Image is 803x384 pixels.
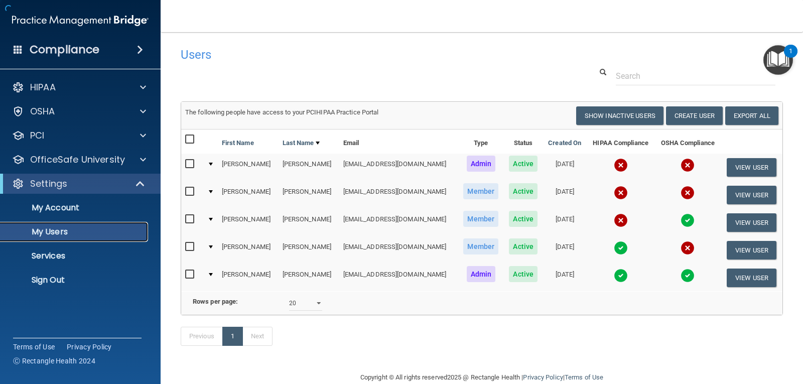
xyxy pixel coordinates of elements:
[218,181,279,209] td: [PERSON_NAME]
[185,108,379,116] span: The following people have access to your PCIHIPAA Practice Portal
[12,154,146,166] a: OfficeSafe University
[789,51,792,64] div: 1
[548,137,581,149] a: Created On
[218,154,279,181] td: [PERSON_NAME]
[218,264,279,291] td: [PERSON_NAME]
[543,209,587,236] td: [DATE]
[727,269,776,287] button: View User
[12,105,146,117] a: OSHA
[30,130,44,142] p: PCI
[681,186,695,200] img: cross.ca9f0e7f.svg
[30,105,55,117] p: OSHA
[509,266,538,282] span: Active
[30,178,67,190] p: Settings
[339,154,458,181] td: [EMAIL_ADDRESS][DOMAIN_NAME]
[727,158,776,177] button: View User
[467,266,496,282] span: Admin
[13,342,55,352] a: Terms of Use
[242,327,273,346] a: Next
[463,211,498,227] span: Member
[181,327,223,346] a: Previous
[543,264,587,291] td: [DATE]
[7,203,144,213] p: My Account
[7,227,144,237] p: My Users
[12,130,146,142] a: PCI
[339,209,458,236] td: [EMAIL_ADDRESS][DOMAIN_NAME]
[727,213,776,232] button: View User
[279,154,339,181] td: [PERSON_NAME]
[509,156,538,172] span: Active
[222,327,243,346] a: 1
[30,154,125,166] p: OfficeSafe University
[727,186,776,204] button: View User
[523,373,563,381] a: Privacy Policy
[339,236,458,264] td: [EMAIL_ADDRESS][DOMAIN_NAME]
[629,313,791,353] iframe: Drift Widget Chat Controller
[67,342,112,352] a: Privacy Policy
[12,81,146,93] a: HIPAA
[681,213,695,227] img: tick.e7d51cea.svg
[218,209,279,236] td: [PERSON_NAME]
[339,181,458,209] td: [EMAIL_ADDRESS][DOMAIN_NAME]
[504,130,543,154] th: Status
[681,269,695,283] img: tick.e7d51cea.svg
[467,156,496,172] span: Admin
[509,183,538,199] span: Active
[193,298,238,305] b: Rows per page:
[614,186,628,200] img: cross.ca9f0e7f.svg
[587,130,654,154] th: HIPAA Compliance
[681,241,695,255] img: cross.ca9f0e7f.svg
[339,130,458,154] th: Email
[614,269,628,283] img: tick.e7d51cea.svg
[543,236,587,264] td: [DATE]
[13,356,95,366] span: Ⓒ Rectangle Health 2024
[279,209,339,236] td: [PERSON_NAME]
[509,211,538,227] span: Active
[725,106,778,125] a: Export All
[30,43,99,57] h4: Compliance
[218,236,279,264] td: [PERSON_NAME]
[279,181,339,209] td: [PERSON_NAME]
[30,81,56,93] p: HIPAA
[654,130,721,154] th: OSHA Compliance
[565,373,603,381] a: Terms of Use
[543,181,587,209] td: [DATE]
[339,264,458,291] td: [EMAIL_ADDRESS][DOMAIN_NAME]
[509,238,538,254] span: Active
[681,158,695,172] img: cross.ca9f0e7f.svg
[181,48,526,61] h4: Users
[666,106,723,125] button: Create User
[614,158,628,172] img: cross.ca9f0e7f.svg
[222,137,254,149] a: First Name
[763,45,793,75] button: Open Resource Center, 1 new notification
[7,251,144,261] p: Services
[458,130,504,154] th: Type
[616,67,775,85] input: Search
[279,236,339,264] td: [PERSON_NAME]
[614,213,628,227] img: cross.ca9f0e7f.svg
[279,264,339,291] td: [PERSON_NAME]
[463,238,498,254] span: Member
[727,241,776,260] button: View User
[576,106,663,125] button: Show Inactive Users
[12,11,149,31] img: PMB logo
[283,137,320,149] a: Last Name
[463,183,498,199] span: Member
[543,154,587,181] td: [DATE]
[614,241,628,255] img: tick.e7d51cea.svg
[12,178,146,190] a: Settings
[7,275,144,285] p: Sign Out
